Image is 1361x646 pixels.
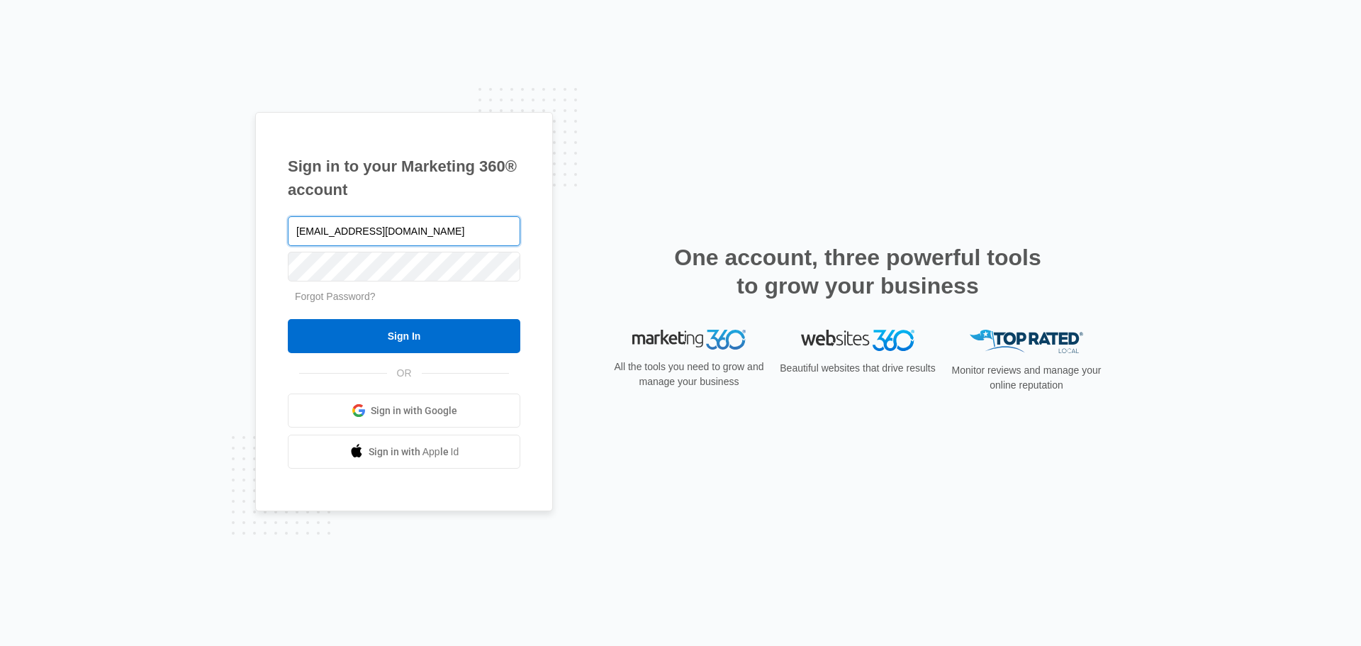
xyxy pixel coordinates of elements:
h2: One account, three powerful tools to grow your business [670,243,1046,300]
img: Marketing 360 [632,330,746,350]
input: Sign In [288,319,520,353]
p: Monitor reviews and manage your online reputation [947,363,1106,393]
img: Top Rated Local [970,330,1083,353]
span: Sign in with Google [371,403,457,418]
input: Email [288,216,520,246]
p: All the tools you need to grow and manage your business [610,360,768,389]
a: Forgot Password? [295,291,376,302]
h1: Sign in to your Marketing 360® account [288,155,520,201]
img: Websites 360 [801,330,914,350]
span: Sign in with Apple Id [369,445,459,460]
a: Sign in with Google [288,394,520,428]
a: Sign in with Apple Id [288,435,520,469]
span: OR [387,366,422,381]
p: Beautiful websites that drive results [778,361,937,376]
